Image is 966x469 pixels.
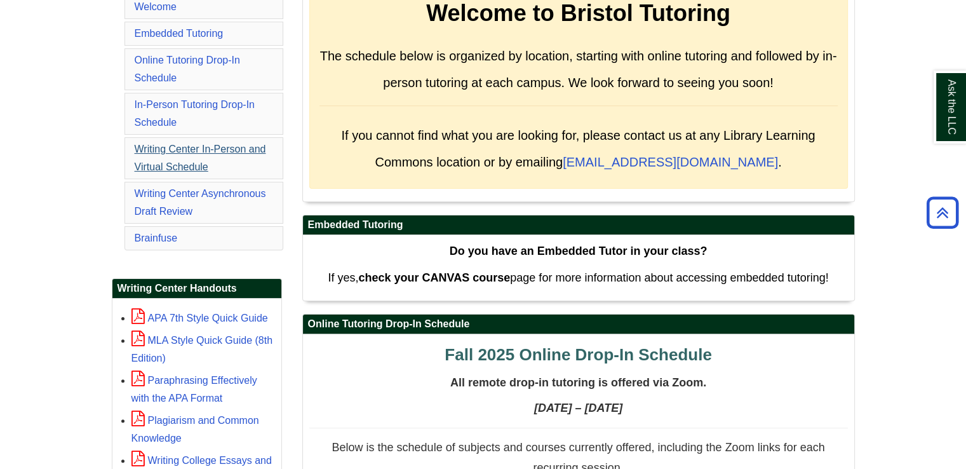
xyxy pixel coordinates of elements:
a: MLA Style Quick Guide (8th Edition) [131,335,273,364]
a: Writing Center In-Person and Virtual Schedule [135,144,266,172]
a: APA 7th Style Quick Guide [131,313,268,323]
a: Brainfuse [135,233,178,243]
h2: Writing Center Handouts [112,279,281,299]
h2: Embedded Tutoring [303,215,854,235]
a: Welcome [135,1,177,12]
strong: [DATE] – [DATE] [534,402,622,414]
span: If you cannot find what you are looking for, please contact us at any Library Learning Commons lo... [341,128,815,169]
span: Fall 2025 Online Drop-In Schedule [445,345,711,364]
a: Online Tutoring Drop-In Schedule [135,55,240,83]
a: Plagiarism and Common Knowledge [131,415,259,444]
a: Embedded Tutoring [135,28,224,39]
span: The schedule below is organized by location, starting with online tutoring and followed by in-per... [320,49,837,90]
a: Back to Top [922,204,963,221]
span: If yes, page for more information about accessing embedded tutoring! [328,271,828,284]
a: Writing Center Asynchronous Draft Review [135,188,266,217]
strong: check your CANVAS course [358,271,510,284]
a: Paraphrasing Effectively with the APA Format [131,375,257,404]
h2: Online Tutoring Drop-In Schedule [303,315,854,334]
a: [EMAIL_ADDRESS][DOMAIN_NAME] [563,155,778,169]
strong: Do you have an Embedded Tutor in your class? [450,245,708,257]
a: In-Person Tutoring Drop-In Schedule [135,99,255,128]
span: All remote drop-in tutoring is offered via Zoom. [450,376,706,389]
